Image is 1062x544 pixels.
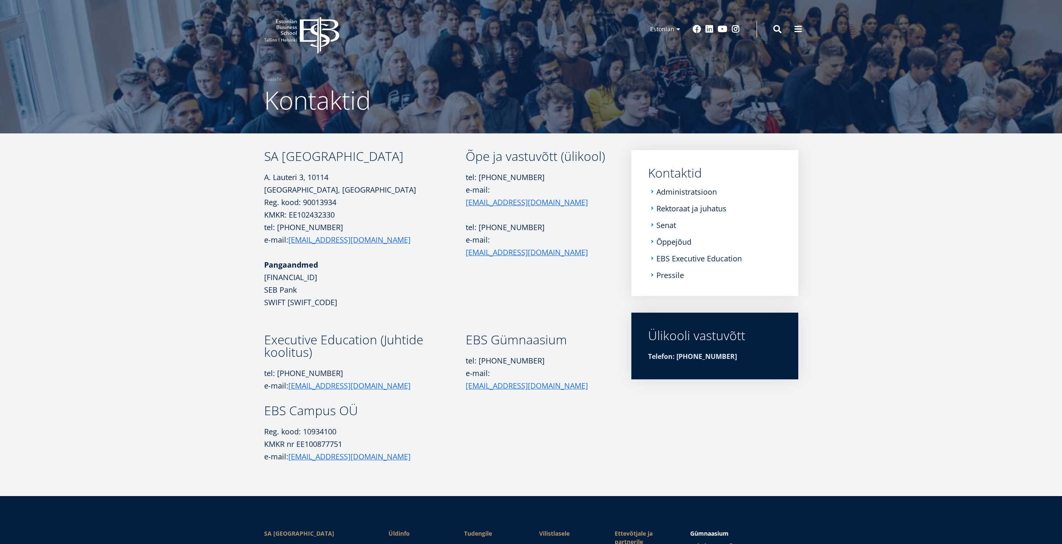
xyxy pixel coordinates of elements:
a: Avaleht [264,75,282,83]
a: [EMAIL_ADDRESS][DOMAIN_NAME] [466,246,588,258]
h3: EBS Gümnaasium [466,333,607,346]
h3: Executive Education (Juhtide koolitus) [264,333,466,358]
a: Instagram [732,25,740,33]
a: Facebook [693,25,701,33]
span: Vilistlasele [539,529,598,538]
a: [EMAIL_ADDRESS][DOMAIN_NAME] [288,450,411,463]
h3: EBS Campus OÜ [264,404,466,417]
p: Reg. kood: 10934100 [264,425,466,438]
p: tel: [PHONE_NUMBER] e-mail: [264,367,466,392]
a: Linkedin [705,25,714,33]
a: Administratsioon [656,188,717,196]
h3: Õpe ja vastuvõtt (ülikool) [466,150,607,163]
span: Gümnaasium [690,529,729,537]
p: [FINANCIAL_ID] SEB Pank SWIFT [SWIFT_CODE] [264,258,466,308]
a: Youtube [718,25,727,33]
div: Ülikooli vastuvõtt [648,329,782,342]
p: tel: [PHONE_NUMBER] [466,221,607,233]
p: KMKR: EE102432330 [264,208,466,221]
a: [EMAIL_ADDRESS][DOMAIN_NAME] [466,379,588,392]
span: Üldinfo [388,529,447,538]
a: [EMAIL_ADDRESS][DOMAIN_NAME] [466,196,588,208]
a: Rektoraat ja juhatus [656,204,726,213]
strong: Pangaandmed [264,260,318,270]
p: e-mail: [466,233,607,258]
div: SA [GEOGRAPHIC_DATA] [264,529,372,538]
h3: SA [GEOGRAPHIC_DATA] [264,150,466,163]
p: tel: [PHONE_NUMBER] e-mail: [264,221,466,246]
a: Kontaktid [648,167,782,179]
p: A. Lauteri 3, 10114 [GEOGRAPHIC_DATA], [GEOGRAPHIC_DATA] Reg. kood: 90013934 [264,171,466,208]
a: EBS Executive Education [656,254,742,263]
span: Kontaktid [264,83,371,117]
a: Õppejõud [656,238,691,246]
a: [EMAIL_ADDRESS][DOMAIN_NAME] [288,233,411,246]
p: e-mail: [264,450,466,463]
a: [EMAIL_ADDRESS][DOMAIN_NAME] [288,379,411,392]
p: KMKR nr EE100877751 [264,438,466,450]
a: Pressile [656,271,684,279]
a: Tudengile [464,529,523,538]
p: tel: [PHONE_NUMBER] e-mail: [466,354,607,392]
p: tel: [PHONE_NUMBER] e-mail: [466,171,607,208]
a: Gümnaasium [690,529,798,538]
a: Senat [656,221,676,229]
strong: Telefon: [PHONE_NUMBER] [648,352,737,361]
